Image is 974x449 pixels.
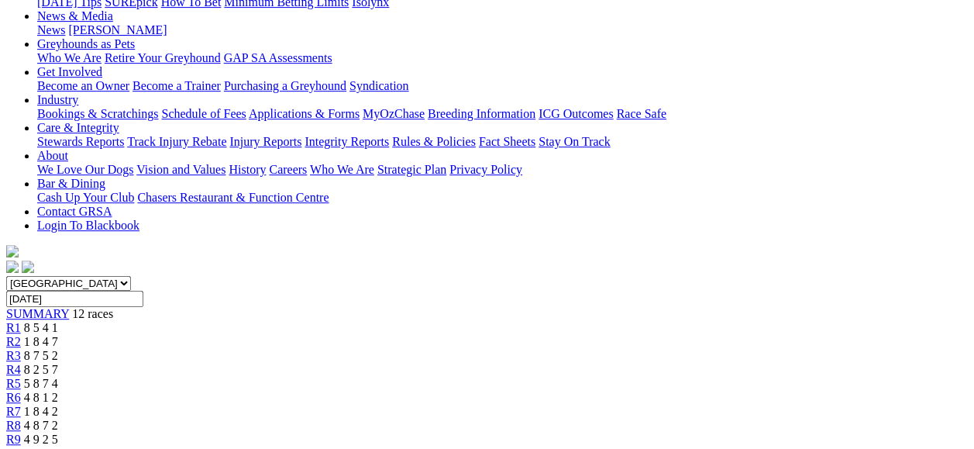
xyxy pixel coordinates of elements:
[24,377,58,390] span: 5 8 7 4
[37,9,113,22] a: News & Media
[136,163,225,176] a: Vision and Values
[105,51,221,64] a: Retire Your Greyhound
[377,163,446,176] a: Strategic Plan
[37,135,124,148] a: Stewards Reports
[37,163,968,177] div: About
[6,433,21,446] a: R9
[37,79,129,92] a: Become an Owner
[6,307,69,320] a: SUMMARY
[133,79,221,92] a: Become a Trainer
[616,107,666,120] a: Race Safe
[37,23,968,37] div: News & Media
[6,391,21,404] a: R6
[24,391,58,404] span: 4 8 1 2
[24,419,58,432] span: 4 8 7 2
[37,121,119,134] a: Care & Integrity
[37,191,134,204] a: Cash Up Your Club
[269,163,307,176] a: Careers
[6,405,21,418] a: R7
[363,107,425,120] a: MyOzChase
[127,135,226,148] a: Track Injury Rebate
[37,37,135,50] a: Greyhounds as Pets
[37,135,968,149] div: Care & Integrity
[37,65,102,78] a: Get Involved
[37,51,968,65] div: Greyhounds as Pets
[6,377,21,390] a: R5
[349,79,408,92] a: Syndication
[539,107,613,120] a: ICG Outcomes
[310,163,374,176] a: Who We Are
[6,245,19,257] img: logo-grsa-white.png
[224,79,346,92] a: Purchasing a Greyhound
[37,23,65,36] a: News
[229,163,266,176] a: History
[37,191,968,205] div: Bar & Dining
[37,107,968,121] div: Industry
[37,177,105,190] a: Bar & Dining
[6,335,21,348] a: R2
[37,107,158,120] a: Bookings & Scratchings
[72,307,113,320] span: 12 races
[68,23,167,36] a: [PERSON_NAME]
[24,405,58,418] span: 1 8 4 2
[24,433,58,446] span: 4 9 2 5
[37,93,78,106] a: Industry
[224,51,332,64] a: GAP SA Assessments
[449,163,522,176] a: Privacy Policy
[6,321,21,334] a: R1
[539,135,610,148] a: Stay On Track
[6,291,143,307] input: Select date
[24,363,58,376] span: 8 2 5 7
[392,135,476,148] a: Rules & Policies
[37,219,139,232] a: Login To Blackbook
[37,51,102,64] a: Who We Are
[305,135,389,148] a: Integrity Reports
[6,261,19,273] img: facebook.svg
[161,107,246,120] a: Schedule of Fees
[37,205,112,218] a: Contact GRSA
[24,349,58,362] span: 8 7 5 2
[479,135,535,148] a: Fact Sheets
[24,321,58,334] span: 8 5 4 1
[37,79,968,93] div: Get Involved
[428,107,535,120] a: Breeding Information
[22,261,34,273] img: twitter.svg
[6,363,21,376] a: R4
[24,335,58,348] span: 1 8 4 7
[37,149,68,162] a: About
[6,349,21,362] a: R3
[229,135,301,148] a: Injury Reports
[249,107,360,120] a: Applications & Forms
[6,419,21,432] a: R8
[37,163,133,176] a: We Love Our Dogs
[137,191,329,204] a: Chasers Restaurant & Function Centre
